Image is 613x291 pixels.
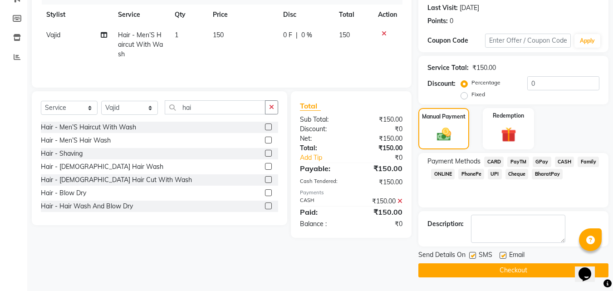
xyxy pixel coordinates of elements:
[351,197,409,206] div: ₹150.00
[293,197,351,206] div: CASH
[300,189,402,197] div: Payments
[427,36,485,45] div: Coupon Code
[300,101,321,111] span: Total
[41,5,113,25] th: Stylist
[555,157,574,167] span: CASH
[293,134,351,143] div: Net:
[418,263,608,277] button: Checkout
[41,188,86,198] div: Hair - Blow Dry
[460,3,479,13] div: [DATE]
[373,5,402,25] th: Action
[41,202,133,211] div: Hair - Hair Wash And Blow Dry
[293,143,351,153] div: Total:
[351,178,409,187] div: ₹150.00
[283,30,292,40] span: 0 F
[293,115,351,124] div: Sub Total:
[431,169,455,179] span: ONLINE
[533,157,551,167] span: GPay
[293,219,351,229] div: Balance :
[532,169,563,179] span: BharatPay
[301,30,312,40] span: 0 %
[472,63,496,73] div: ₹150.00
[41,175,192,185] div: Hair - [DEMOGRAPHIC_DATA] Hair Cut With Wash
[479,250,492,261] span: SMS
[427,3,458,13] div: Last Visit:
[351,115,409,124] div: ₹150.00
[351,134,409,143] div: ₹150.00
[427,16,448,26] div: Points:
[296,30,298,40] span: |
[450,16,453,26] div: 0
[175,31,178,39] span: 1
[484,157,504,167] span: CARD
[427,79,456,89] div: Discount:
[333,5,373,25] th: Total
[575,255,604,282] iframe: chat widget
[488,169,502,179] span: UPI
[351,143,409,153] div: ₹150.00
[293,207,351,217] div: Paid:
[293,153,361,163] a: Add Tip
[278,5,333,25] th: Disc
[41,162,163,172] div: Hair - [DEMOGRAPHIC_DATA] Hair Wash
[165,100,265,114] input: Search or Scan
[427,63,469,73] div: Service Total:
[207,5,278,25] th: Price
[351,124,409,134] div: ₹0
[418,250,466,261] span: Send Details On
[293,124,351,134] div: Discount:
[493,112,524,120] label: Redemption
[507,157,529,167] span: PayTM
[471,79,500,87] label: Percentage
[351,163,409,174] div: ₹150.00
[41,123,136,132] div: Hair - Men’S Haircut With Wash
[118,31,163,58] span: Hair - Men’S Haircut With Wash
[213,31,224,39] span: 150
[339,31,350,39] span: 150
[509,250,525,261] span: Email
[471,90,485,99] label: Fixed
[505,169,529,179] span: Cheque
[46,31,60,39] span: Vajid
[485,34,571,48] input: Enter Offer / Coupon Code
[422,113,466,121] label: Manual Payment
[574,34,600,48] button: Apply
[496,125,521,144] img: _gift.svg
[293,163,351,174] div: Payable:
[427,219,464,229] div: Description:
[458,169,484,179] span: PhonePe
[432,126,456,143] img: _cash.svg
[427,157,481,166] span: Payment Methods
[361,153,410,163] div: ₹0
[293,178,351,187] div: Cash Tendered:
[578,157,599,167] span: Family
[41,136,111,145] div: Hair - Men’S Hair Wash
[41,149,83,158] div: Hair - Shaving
[351,207,409,217] div: ₹150.00
[113,5,170,25] th: Service
[351,219,409,229] div: ₹0
[169,5,207,25] th: Qty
